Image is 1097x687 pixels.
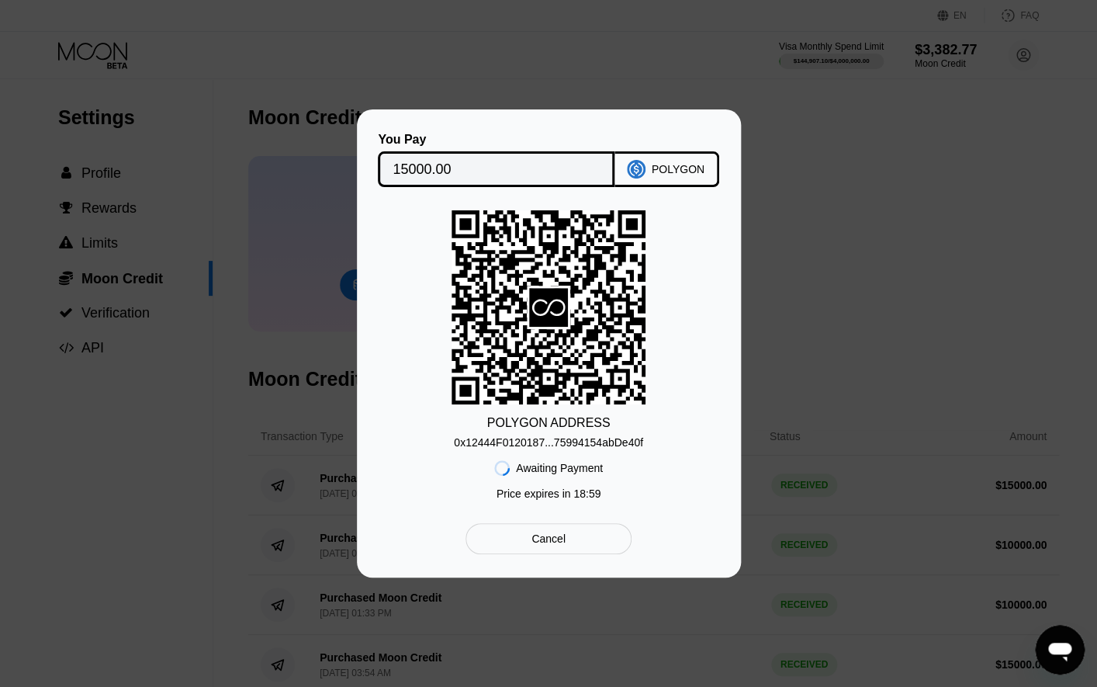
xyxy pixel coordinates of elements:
[454,430,643,449] div: 0x12444F0120187...75994154abDe40f
[531,532,566,546] div: Cancel
[652,163,704,175] div: POLYGON
[516,462,603,474] div: Awaiting Payment
[1035,625,1085,675] iframe: Button to launch messaging window
[380,133,718,187] div: You PayPOLYGON
[497,487,601,500] div: Price expires in
[454,436,643,449] div: 0x12444F0120187...75994154abDe40f
[378,133,614,147] div: You Pay
[573,487,600,500] span: 18 : 59
[487,416,611,430] div: POLYGON ADDRESS
[465,523,631,554] div: Cancel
